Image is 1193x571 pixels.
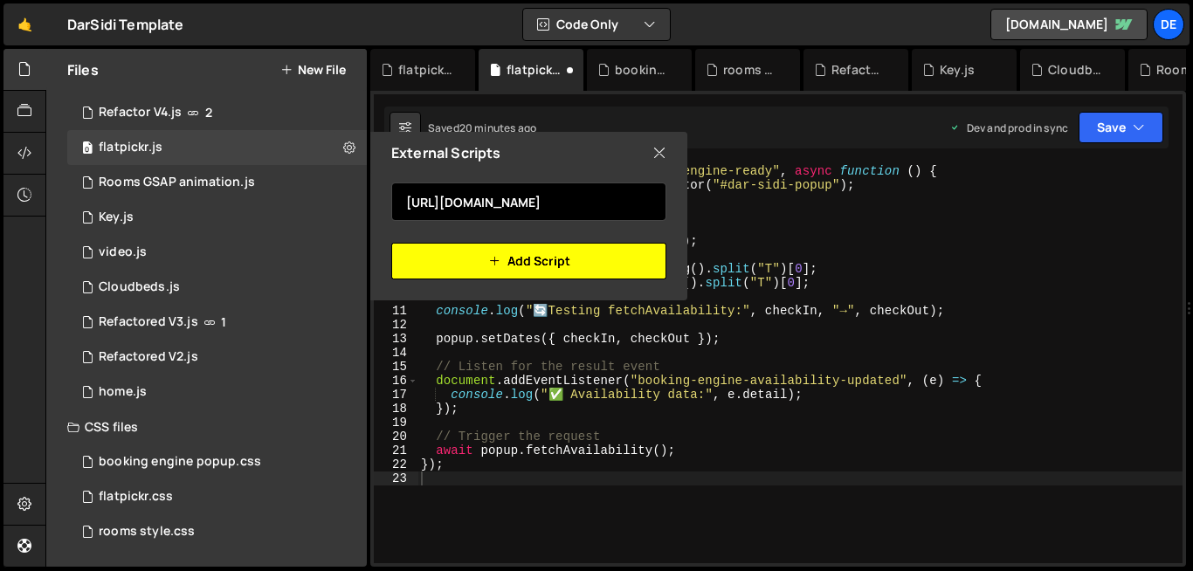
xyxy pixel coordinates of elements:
div: Dev and prod in sync [949,120,1068,135]
div: flatpickr.css [398,61,454,79]
input: Script Url [391,182,666,221]
div: 15943/47622.js [67,165,367,200]
span: 2 [205,106,212,120]
div: 22 [374,457,418,471]
div: Refactored V3.js [99,314,198,330]
a: [DOMAIN_NAME] [990,9,1148,40]
div: rooms style.css [723,61,779,79]
div: flatpickr.js [67,130,367,165]
div: 16 [374,374,418,388]
div: 15943/47638.js [67,270,367,305]
div: 23 [374,471,418,485]
button: Add Script [391,243,666,279]
button: Save [1079,112,1163,143]
div: 15943/42886.js [67,375,367,409]
div: 15943/48032.css [67,514,367,549]
button: New File [280,63,346,77]
div: Refactored V3.js [831,61,887,79]
div: booking engine popup.css [615,61,671,79]
div: 13 [374,332,418,346]
div: flatpickr.css [99,489,173,505]
div: 15943/48037.css [67,444,367,479]
div: flatpickr.css [67,479,367,514]
div: rooms style.css [99,524,195,540]
div: 20 minutes ago [459,120,536,135]
div: Saved [428,120,536,135]
div: 18 [374,402,418,416]
h2: Files [67,60,99,79]
a: De [1153,9,1184,40]
div: 21 [374,444,418,457]
div: 19 [374,416,418,430]
div: booking engine popup.css [99,454,261,470]
div: flatpickr.js [507,61,562,79]
h2: External Scripts [391,143,501,162]
div: 15943/47458.js [67,95,367,130]
div: Key.js [940,61,975,79]
div: 20 [374,430,418,444]
div: Cloudbeds.js [1048,61,1104,79]
div: home.js [99,384,147,400]
div: flatpickr.js [99,140,162,155]
div: 15 [374,360,418,374]
div: Rooms GSAP animation.js [99,175,255,190]
span: 0 [82,142,93,156]
div: Cloudbeds.js [99,279,180,295]
button: Code Only [523,9,670,40]
span: 1 [221,315,226,329]
div: 17 [374,388,418,402]
a: 🤙 [3,3,46,45]
div: CSS files [46,409,367,444]
div: 14 [374,346,418,360]
div: video.js [99,244,147,260]
div: 12 [374,318,418,332]
div: 15943/47442.js [67,305,367,340]
div: DarSidi Template [67,14,184,35]
div: 15943/45697.js [67,340,367,375]
div: 11 [374,304,418,318]
div: 15943/43581.js [67,235,367,270]
div: Refactor V4.js [99,105,182,120]
div: Key.js [99,210,134,225]
div: Refactored V2.js [99,349,198,365]
div: 15943/47785.js [67,200,367,235]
